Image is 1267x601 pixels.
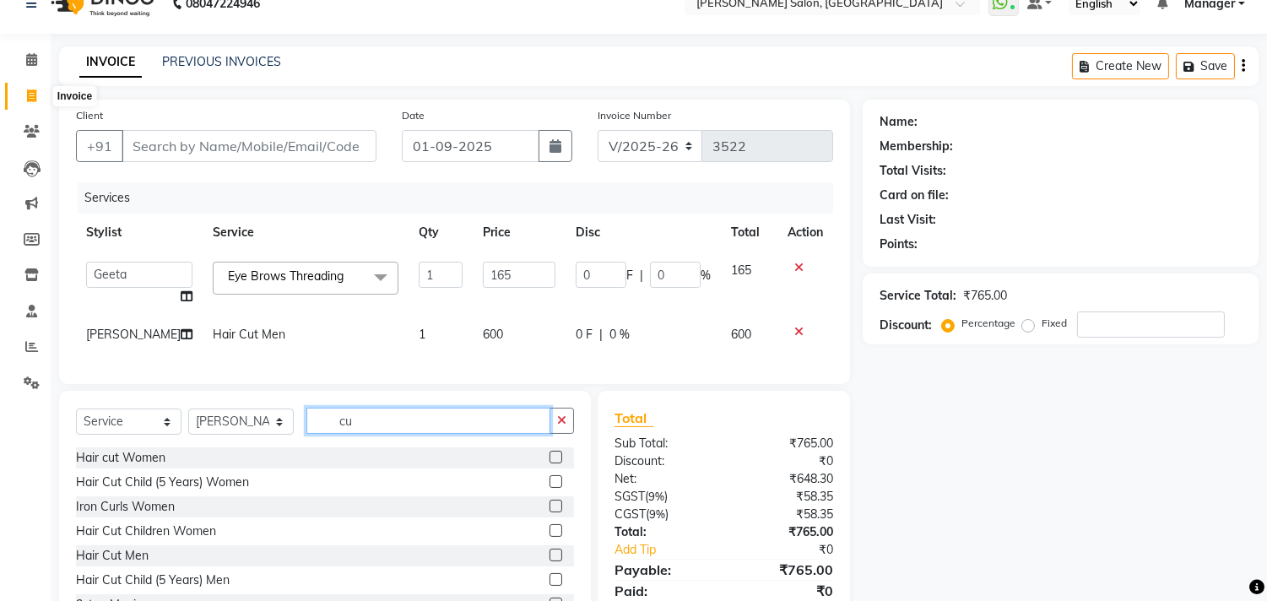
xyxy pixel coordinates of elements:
[76,498,175,516] div: Iron Curls Women
[615,506,646,522] span: CGST
[880,187,949,204] div: Card on file:
[598,108,671,123] label: Invoice Number
[79,47,142,78] a: INVOICE
[473,214,566,252] th: Price
[228,268,344,284] span: Eye Brows Threading
[724,470,847,488] div: ₹648.30
[76,108,103,123] label: Client
[76,522,216,540] div: Hair Cut Children Women
[880,113,918,131] div: Name:
[483,327,503,342] span: 600
[419,327,425,342] span: 1
[602,435,724,452] div: Sub Total:
[76,474,249,491] div: Hair Cut Child (5 Years) Women
[724,523,847,541] div: ₹765.00
[122,130,376,162] input: Search by Name/Mobile/Email/Code
[626,267,633,284] span: F
[602,541,744,559] a: Add Tip
[53,86,96,106] div: Invoice
[880,287,956,305] div: Service Total:
[602,488,724,506] div: ( )
[724,581,847,601] div: ₹0
[409,214,473,252] th: Qty
[86,327,181,342] span: [PERSON_NAME]
[78,182,846,214] div: Services
[1072,53,1169,79] button: Create New
[344,268,351,284] a: x
[162,54,281,69] a: PREVIOUS INVOICES
[1042,316,1067,331] label: Fixed
[599,326,603,344] span: |
[880,138,953,155] div: Membership:
[76,214,203,252] th: Stylist
[880,317,932,334] div: Discount:
[777,214,833,252] th: Action
[566,214,721,252] th: Disc
[76,130,123,162] button: +91
[880,162,946,180] div: Total Visits:
[615,409,653,427] span: Total
[76,571,230,589] div: Hair Cut Child (5 Years) Men
[602,560,724,580] div: Payable:
[744,541,847,559] div: ₹0
[76,547,149,565] div: Hair Cut Men
[615,489,645,504] span: SGST
[203,214,409,252] th: Service
[963,287,1007,305] div: ₹765.00
[602,470,724,488] div: Net:
[724,506,847,523] div: ₹58.35
[602,581,724,601] div: Paid:
[602,506,724,523] div: ( )
[648,490,664,503] span: 9%
[721,214,777,252] th: Total
[602,523,724,541] div: Total:
[402,108,425,123] label: Date
[649,507,665,521] span: 9%
[76,449,165,467] div: Hair cut Women
[602,452,724,470] div: Discount:
[724,435,847,452] div: ₹765.00
[213,327,285,342] span: Hair Cut Men
[724,488,847,506] div: ₹58.35
[306,408,550,434] input: Search or Scan
[609,326,630,344] span: 0 %
[961,316,1015,331] label: Percentage
[880,236,918,253] div: Points:
[1176,53,1235,79] button: Save
[640,267,643,284] span: |
[701,267,711,284] span: %
[731,263,751,278] span: 165
[731,327,751,342] span: 600
[880,211,936,229] div: Last Visit:
[724,560,847,580] div: ₹765.00
[576,326,593,344] span: 0 F
[724,452,847,470] div: ₹0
